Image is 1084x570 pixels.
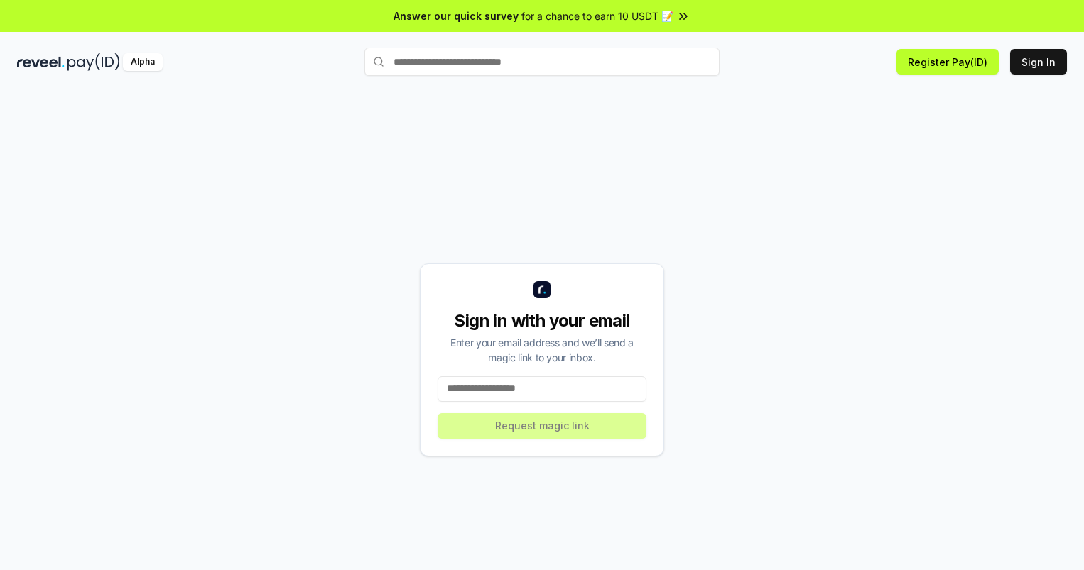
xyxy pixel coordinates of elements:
span: Answer our quick survey [394,9,519,23]
button: Register Pay(ID) [896,49,999,75]
div: Enter your email address and we’ll send a magic link to your inbox. [438,335,646,365]
img: reveel_dark [17,53,65,71]
span: for a chance to earn 10 USDT 📝 [521,9,673,23]
div: Sign in with your email [438,309,646,332]
div: Alpha [123,53,163,71]
img: pay_id [67,53,120,71]
img: logo_small [533,281,551,298]
button: Sign In [1010,49,1067,75]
